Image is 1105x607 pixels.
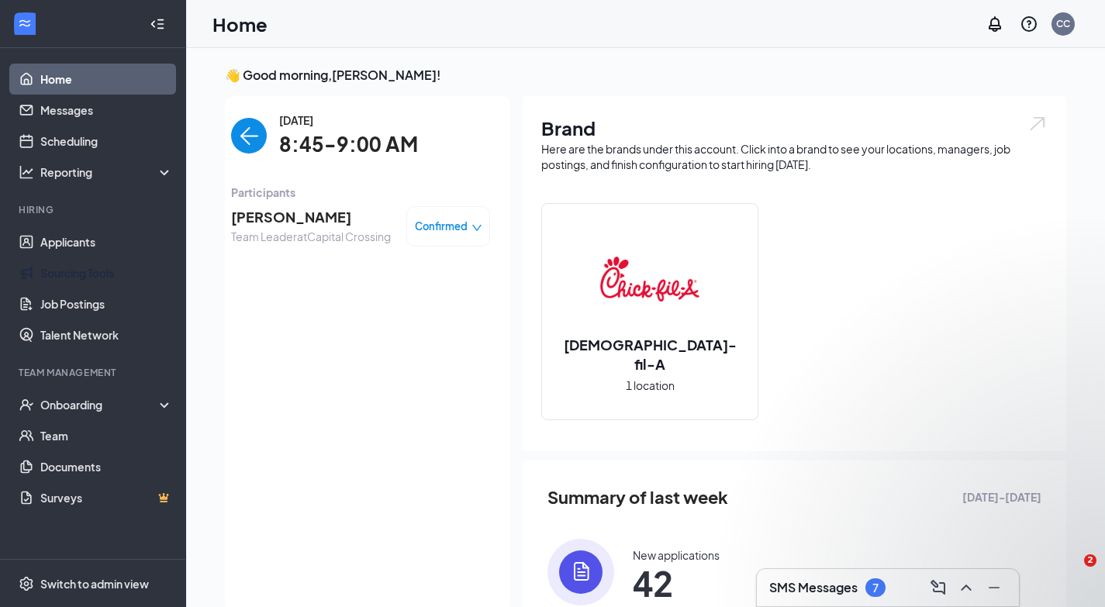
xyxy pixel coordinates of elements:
[547,484,728,511] span: Summary of last week
[231,184,490,201] span: Participants
[40,257,173,288] a: Sourcing Tools
[541,141,1048,172] div: Here are the brands under this account. Click into a brand to see your locations, managers, job p...
[40,126,173,157] a: Scheduling
[40,226,173,257] a: Applicants
[19,576,34,591] svg: Settings
[19,397,34,412] svg: UserCheck
[600,229,699,329] img: Chick-fil-A
[19,203,170,216] div: Hiring
[231,228,391,245] span: Team Leader at Capital Crossing
[40,319,173,350] a: Talent Network
[547,539,614,605] img: icon
[231,118,267,153] button: back-button
[1027,115,1048,133] img: open.6027fd2a22e1237b5b06.svg
[279,129,418,160] span: 8:45-9:00 AM
[40,451,173,482] a: Documents
[633,569,720,597] span: 42
[626,377,675,394] span: 1 location
[954,575,979,600] button: ChevronUp
[929,578,948,597] svg: ComposeMessage
[1052,554,1089,591] iframe: Intercom live chat
[769,579,858,596] h3: SMS Messages
[1020,15,1038,33] svg: QuestionInfo
[19,366,170,379] div: Team Management
[872,581,879,595] div: 7
[982,575,1007,600] button: Minimize
[471,222,482,233] span: down
[986,15,1004,33] svg: Notifications
[40,576,149,591] div: Switch to admin view
[926,575,951,600] button: ComposeMessage
[633,547,720,563] div: New applications
[40,420,173,451] a: Team
[150,16,165,32] svg: Collapse
[225,67,1066,84] h3: 👋 Good morning, [PERSON_NAME] !
[541,115,1048,141] h1: Brand
[40,397,160,412] div: Onboarding
[212,11,268,37] h1: Home
[1084,554,1096,567] span: 2
[279,112,418,129] span: [DATE]
[19,164,34,180] svg: Analysis
[17,16,33,31] svg: WorkstreamLogo
[1056,17,1070,30] div: CC
[40,164,174,180] div: Reporting
[40,95,173,126] a: Messages
[957,578,976,597] svg: ChevronUp
[985,578,1003,597] svg: Minimize
[40,288,173,319] a: Job Postings
[40,482,173,513] a: SurveysCrown
[231,206,391,228] span: [PERSON_NAME]
[542,335,758,374] h2: [DEMOGRAPHIC_DATA]-fil-A
[40,64,173,95] a: Home
[415,219,468,234] span: Confirmed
